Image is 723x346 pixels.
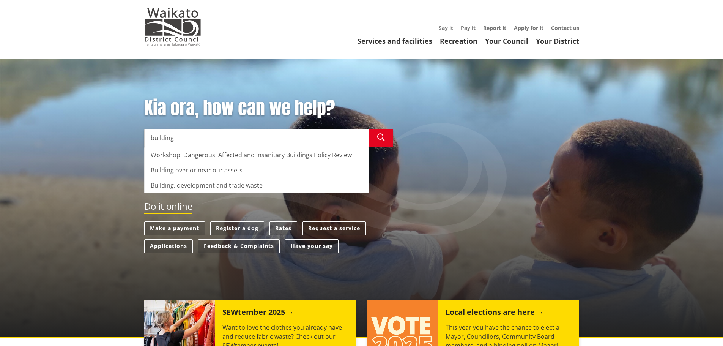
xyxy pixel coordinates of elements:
[222,308,294,319] h2: SEWtember 2025
[210,221,264,235] a: Register a dog
[439,24,453,32] a: Say it
[285,239,339,253] a: Have your say
[145,178,369,193] div: Building, development and trade waste
[446,308,544,319] h2: Local elections are here
[461,24,476,32] a: Pay it
[145,147,369,163] div: Workshop: Dangerous, Affected and Insanitary Buildings Policy Review
[269,221,297,235] a: Rates
[551,24,579,32] a: Contact us
[302,221,366,235] a: Request a service
[144,239,193,253] a: Applications
[144,221,205,235] a: Make a payment
[145,163,369,178] div: Building over or near our assets
[485,36,528,46] a: Your Council
[198,239,280,253] a: Feedback & Complaints
[483,24,506,32] a: Report it
[514,24,543,32] a: Apply for it
[440,36,477,46] a: Recreation
[358,36,432,46] a: Services and facilities
[144,8,201,46] img: Waikato District Council - Te Kaunihera aa Takiwaa o Waikato
[144,97,393,119] h1: Kia ora, how can we help?
[536,36,579,46] a: Your District
[144,201,192,214] h2: Do it online
[144,129,369,147] input: Search input
[688,314,715,341] iframe: Messenger Launcher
